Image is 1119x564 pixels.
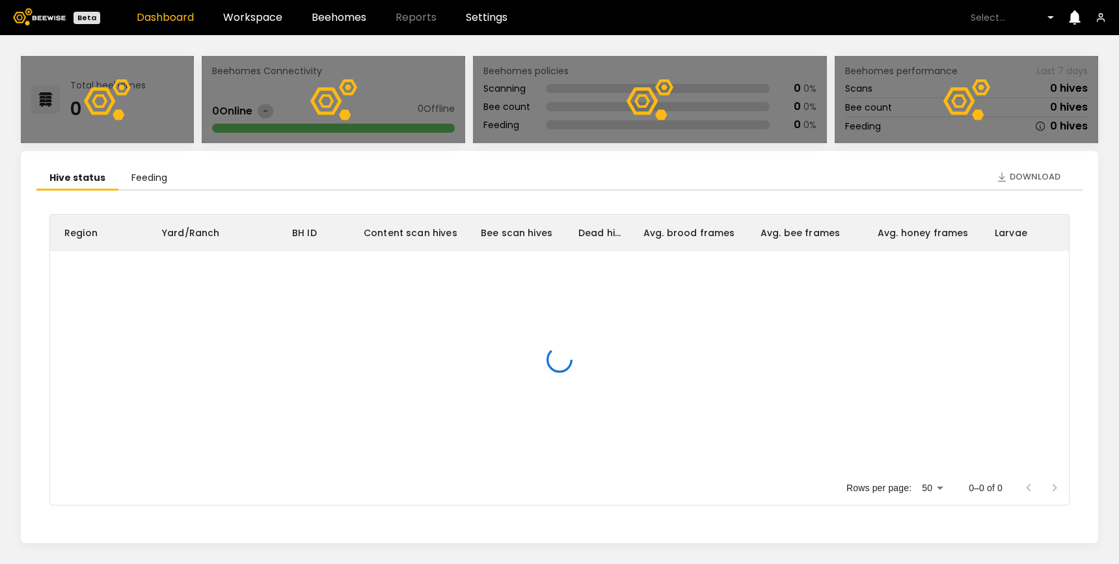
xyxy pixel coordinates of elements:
[578,215,621,251] div: Dead hives
[466,12,507,23] a: Settings
[643,215,735,251] div: Avg. brood frames
[466,215,564,251] div: Bee scan hives
[746,215,863,251] div: Avg. bee frames
[990,167,1067,187] button: Download
[36,167,118,191] li: Hive status
[980,215,1058,251] div: Larvae
[148,215,278,251] div: Yard/Ranch
[761,215,840,251] div: Avg. bee frames
[349,215,466,251] div: Content scan hives
[364,215,457,251] div: Content scan hives
[969,481,1003,494] p: 0–0 of 0
[50,215,148,251] div: Region
[137,12,194,23] a: Dashboard
[278,215,349,251] div: BH ID
[292,215,317,251] div: BH ID
[312,12,366,23] a: Beehomes
[917,479,948,498] div: 50
[223,12,282,23] a: Workspace
[396,12,437,23] span: Reports
[74,12,100,24] div: Beta
[863,215,980,251] div: Avg. honey frames
[878,215,969,251] div: Avg. honey frames
[13,8,66,25] img: Beewise logo
[564,215,629,251] div: Dead hives
[846,481,911,494] p: Rows per page:
[481,215,552,251] div: Bee scan hives
[995,215,1027,251] div: Larvae
[629,215,746,251] div: Avg. brood frames
[162,215,220,251] div: Yard/Ranch
[1010,170,1060,183] span: Download
[64,215,98,251] div: Region
[118,167,180,191] li: Feeding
